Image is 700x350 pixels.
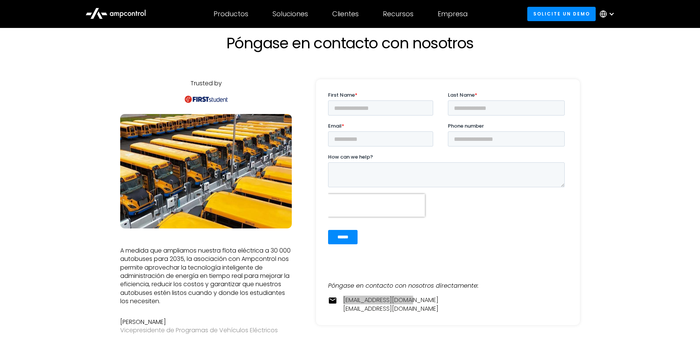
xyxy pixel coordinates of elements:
iframe: Form 0 [328,91,568,251]
div: Empresa [438,10,468,18]
div: Soluciones [273,10,308,18]
div: Recursos [383,10,413,18]
div: Productos [214,10,248,18]
div: Clientes [332,10,359,18]
a: [EMAIL_ADDRESS][DOMAIN_NAME] [343,296,438,304]
a: Solicite un demo [527,7,596,21]
div: Póngase en contacto con nosotros directamente: [328,282,568,290]
div: [PERSON_NAME] [120,318,292,326]
div: Vicepresidente de Programas de Vehículos Eléctricos [120,326,292,335]
a: [EMAIL_ADDRESS][DOMAIN_NAME] [343,305,438,313]
h1: Póngase en contacto con nosotros [184,34,516,52]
